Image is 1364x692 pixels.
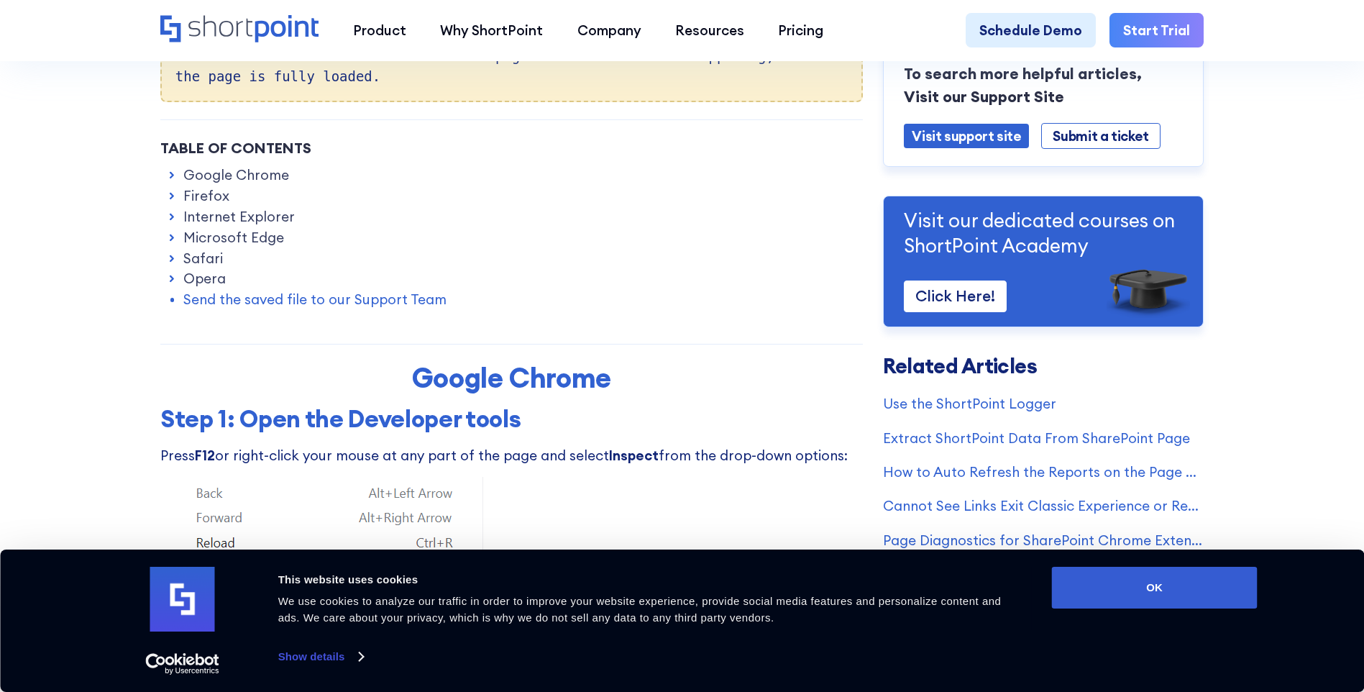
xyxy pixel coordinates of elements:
[883,462,1204,482] a: How to Auto Refresh the Reports on the Page Having ShortPoint Power BI Element
[904,63,1183,109] p: To search more helpful articles, Visit our Support Site
[883,428,1204,448] a: Extract ShortPoint Data From SharePoint Page
[761,13,841,47] a: Pricing
[883,530,1204,550] a: Page Diagnostics for SharePoint Chrome Extension Incompatibility
[1041,123,1160,150] a: Submit a ticket
[658,13,761,47] a: Resources
[577,20,641,40] div: Company
[883,496,1204,516] a: Cannot See Links Exit Classic Experience or Return to Classic SharePoint?
[675,20,744,40] div: Resources
[440,20,543,40] div: Why ShortPoint
[904,124,1029,149] a: Visit support site
[160,405,863,434] h3: Step 1: Open the Developer tools
[353,20,406,40] div: Product
[160,15,319,45] a: Home
[904,209,1183,258] p: Visit our dedicated courses on ShortPoint Academy
[560,13,658,47] a: Company
[904,281,1007,312] a: Click Here!
[278,571,1020,588] div: This website uses cookies
[883,356,1204,376] h3: Related Articles
[336,13,423,47] a: Product
[242,362,781,393] h2: Google Chrome
[119,653,245,675] a: Usercentrics Cookiebot - opens in a new window
[1105,525,1364,692] iframe: Chat Widget
[966,13,1096,47] a: Schedule Demo
[278,595,1002,624] span: We use cookies to analyze our traffic in order to improve your website experience, provide social...
[183,289,447,309] a: Send the saved file to our Support Team
[1109,13,1204,47] a: Start Trial
[778,20,823,40] div: Pricing
[424,13,560,47] a: Why ShortPoint
[183,227,284,247] a: Microsoft Edge
[1052,567,1258,609] button: OK
[883,393,1204,414] a: Use the ShortPoint Logger
[609,447,659,464] strong: Inspect
[183,248,223,268] a: Safari
[183,186,229,206] a: Firefox
[150,567,215,632] img: logo
[183,206,295,227] a: Internet Explorer
[195,447,215,464] strong: F12
[160,137,863,159] div: Table of Contents
[278,646,363,668] a: Show details
[160,445,863,465] p: Press or right-click your mouse at any part of the page and select from the drop-down options:
[183,165,289,185] a: Google Chrome
[183,268,226,288] a: Opera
